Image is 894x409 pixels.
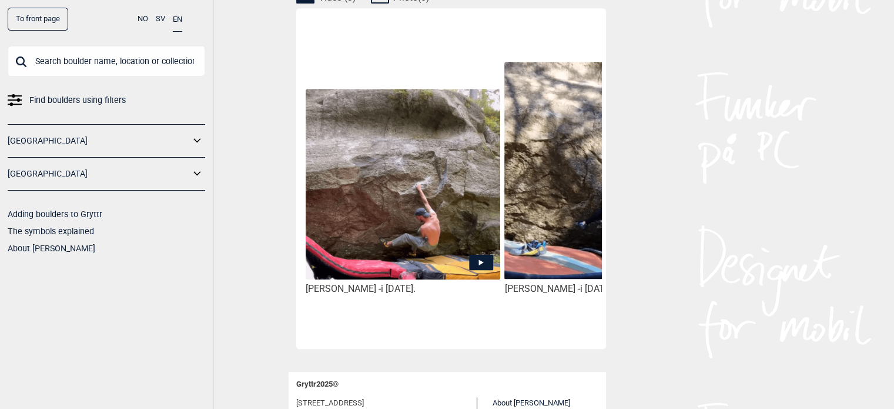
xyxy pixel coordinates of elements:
[8,92,205,109] a: Find boulders using filters
[493,398,570,407] a: About [PERSON_NAME]
[8,227,94,236] a: The symbols explained
[156,8,165,31] button: SV
[8,210,102,219] a: Adding boulders to Gryttr
[8,46,205,77] input: Search boulder name, location or collection
[29,92,126,109] span: Find boulders using filters
[306,283,500,295] div: [PERSON_NAME] -
[580,283,614,294] span: i [DATE].
[8,165,190,182] a: [GEOGRAPHIC_DATA]
[173,8,182,32] button: EN
[306,89,500,280] img: Anel pa Polse i lompe
[504,283,698,295] div: [PERSON_NAME] -
[8,8,68,31] a: To front page
[296,372,598,397] div: Gryttr 2025 ©
[504,62,698,279] img: Nadia pa Polse i lompe
[8,132,190,149] a: [GEOGRAPHIC_DATA]
[138,8,148,31] button: NO
[381,283,416,294] span: i [DATE].
[8,244,95,253] a: About [PERSON_NAME]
